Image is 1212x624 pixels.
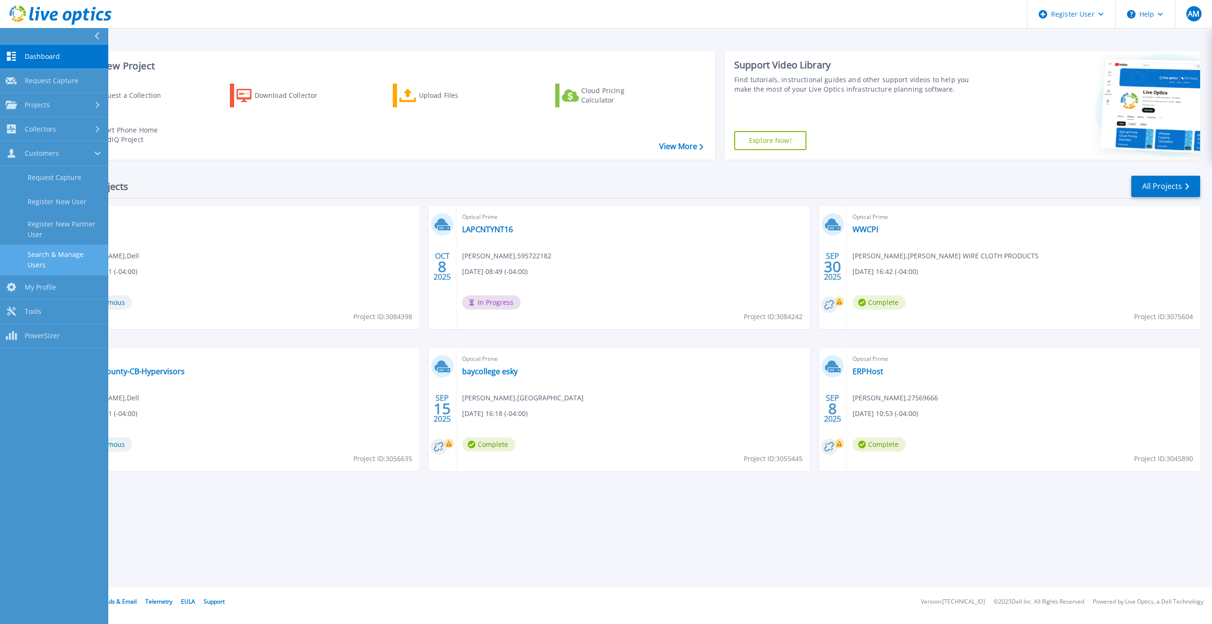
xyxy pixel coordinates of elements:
div: SEP 2025 [433,391,451,426]
a: ERPHost [852,367,883,376]
div: OCT 2025 [433,249,451,284]
h3: Start a New Project [67,61,703,71]
a: EULA [181,597,195,605]
span: Optical Prime [852,354,1194,364]
span: Optical Prime [462,354,804,364]
span: [DATE] 16:42 (-04:00) [852,266,918,277]
span: [DATE] 10:53 (-04:00) [852,408,918,419]
span: 8 [828,405,837,413]
span: Tools [25,307,41,316]
div: Find tutorials, instructional guides and other support videos to help you make the most of your L... [734,75,980,94]
a: Ads & Email [105,597,137,605]
a: Request a Collection [67,84,173,107]
span: Project ID: 3056635 [353,454,412,464]
span: AM [1188,10,1199,18]
span: 30 [824,263,841,271]
span: Optical Prime [462,212,804,222]
a: Explore Now! [734,131,806,150]
span: In Progress [462,295,521,310]
span: Project ID: 3084398 [353,312,412,322]
span: Optical Prime [72,212,414,222]
a: CalhounCounty-CB-Hypervisors [72,367,185,376]
a: baycollege esky [462,367,518,376]
span: Project ID: 3045890 [1134,454,1193,464]
span: Project ID: 3084242 [744,312,803,322]
span: Projects [25,101,50,109]
a: Download Collector [230,84,336,107]
div: Import Phone Home CloudIQ Project [93,125,167,144]
li: © 2025 Dell Inc. All Rights Reserved [994,599,1084,605]
span: Optical Prime [72,354,414,364]
a: Support [204,597,225,605]
a: WWCPI [852,225,878,234]
a: All Projects [1131,176,1200,197]
div: Request a Collection [95,86,170,105]
a: Cloud Pricing Calculator [555,84,661,107]
div: Support Video Library [734,59,980,71]
span: Complete [852,295,906,310]
div: Cloud Pricing Calculator [581,86,657,105]
span: 8 [438,263,446,271]
span: PowerSizer [25,331,60,340]
div: SEP 2025 [824,249,842,284]
a: Telemetry [145,597,172,605]
span: Request Capture [25,76,78,85]
a: Upload Files [393,84,499,107]
span: Dashboard [25,52,60,61]
span: Optical Prime [852,212,1194,222]
span: Complete [852,437,906,452]
span: Customers [25,149,59,158]
span: 15 [434,405,451,413]
span: Complete [462,437,515,452]
span: [DATE] 16:18 (-04:00) [462,408,528,419]
div: Download Collector [255,86,331,105]
span: [DATE] 08:49 (-04:00) [462,266,528,277]
span: [PERSON_NAME] , 595722182 [462,251,551,261]
a: LAPCNTYNT16 [462,225,513,234]
span: My Profile [25,283,56,292]
span: Collectors [25,125,56,133]
a: View More [659,142,703,151]
div: Upload Files [419,86,495,105]
span: Project ID: 3075604 [1134,312,1193,322]
div: SEP 2025 [824,391,842,426]
span: [PERSON_NAME] , [PERSON_NAME] WIRE CLOTH PRODUCTS [852,251,1039,261]
span: [PERSON_NAME] , 27569666 [852,393,938,403]
li: Version: [TECHNICAL_ID] [921,599,985,605]
li: Powered by Live Optics, a Dell Technology [1093,599,1203,605]
span: [PERSON_NAME] , [GEOGRAPHIC_DATA] [462,393,584,403]
span: Project ID: 3055445 [744,454,803,464]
